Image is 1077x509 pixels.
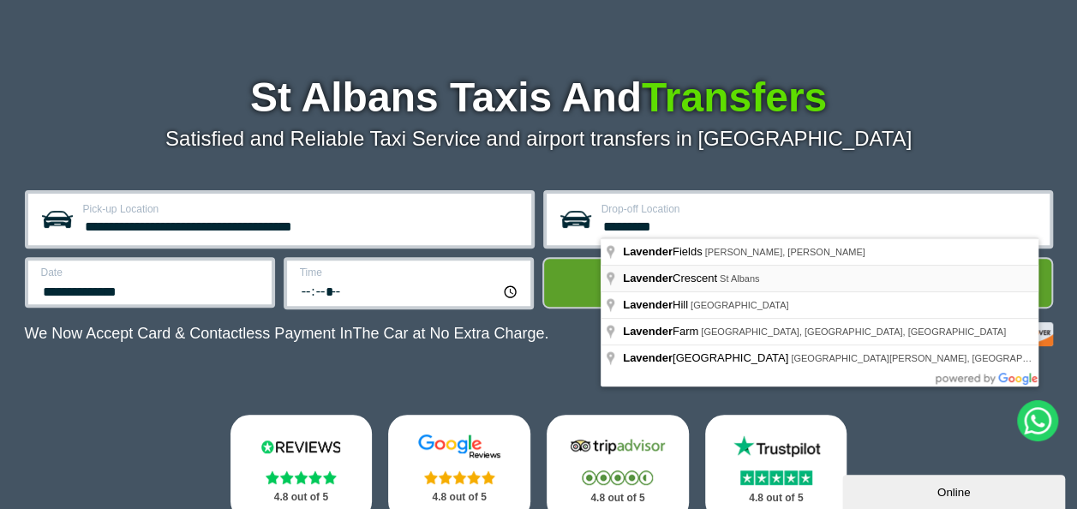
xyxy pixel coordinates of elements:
[249,434,352,459] img: Reviews.io
[623,325,673,338] span: Lavender
[842,471,1068,509] iframe: chat widget
[424,470,495,484] img: Stars
[623,272,673,284] span: Lavender
[83,204,521,214] label: Pick-up Location
[691,300,789,310] span: [GEOGRAPHIC_DATA]
[41,267,261,278] label: Date
[705,247,865,257] span: [PERSON_NAME], [PERSON_NAME]
[623,351,673,364] span: Lavender
[725,434,828,459] img: Trustpilot
[408,434,511,459] img: Google
[623,245,673,258] span: Lavender
[25,77,1053,118] h1: St Albans Taxis And
[25,325,549,343] p: We Now Accept Card & Contactless Payment In
[623,298,673,311] span: Lavender
[407,487,512,508] p: 4.8 out of 5
[642,75,827,120] span: Transfers
[724,488,829,509] p: 4.8 out of 5
[542,257,1053,308] button: Get Quote
[791,353,1070,363] span: [GEOGRAPHIC_DATA][PERSON_NAME], [GEOGRAPHIC_DATA]
[565,488,670,509] p: 4.8 out of 5
[740,470,812,485] img: Stars
[623,245,705,258] span: Fields
[249,487,354,508] p: 4.8 out of 5
[25,127,1053,151] p: Satisfied and Reliable Taxi Service and airport transfers in [GEOGRAPHIC_DATA]
[300,267,520,278] label: Time
[566,434,669,459] img: Tripadvisor
[601,204,1039,214] label: Drop-off Location
[623,351,791,364] span: [GEOGRAPHIC_DATA]
[623,325,701,338] span: Farm
[623,272,720,284] span: Crescent
[266,470,337,484] img: Stars
[623,298,691,311] span: Hill
[352,325,548,342] span: The Car at No Extra Charge.
[701,326,1006,337] span: [GEOGRAPHIC_DATA], [GEOGRAPHIC_DATA], [GEOGRAPHIC_DATA]
[720,273,759,284] span: St Albans
[582,470,653,485] img: Stars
